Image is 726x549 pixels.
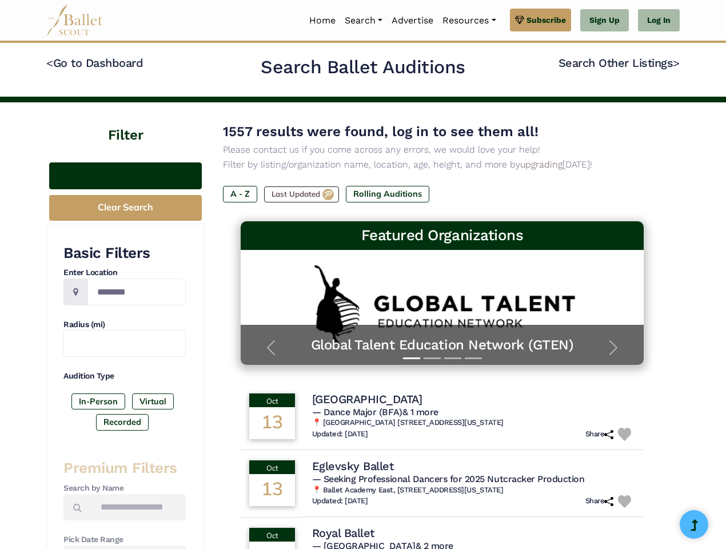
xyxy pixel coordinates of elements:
label: Recorded [96,414,149,430]
label: A - Z [223,186,257,202]
h3: Basic Filters [63,244,186,263]
code: > [673,55,680,70]
h6: Share [585,429,614,439]
h4: Search by Name [63,483,186,494]
a: Sign Up [580,9,629,32]
a: Log In [638,9,680,32]
input: Search by names... [91,494,186,521]
h3: Featured Organizations [250,226,635,245]
h6: Updated: [DATE] [312,496,368,506]
div: 13 [249,474,295,506]
button: Slide 4 [465,352,482,365]
h4: Eglevsky Ballet [312,459,394,474]
button: Clear Search [49,195,202,221]
img: gem.svg [515,14,524,26]
h6: 📍 [GEOGRAPHIC_DATA] [STREET_ADDRESS][US_STATE] [312,418,636,428]
span: — Dance Major (BFA) [312,407,438,417]
h4: Audition Type [63,371,186,382]
a: & 1 more [402,407,438,417]
a: Home [305,9,340,33]
h4: Radius (mi) [63,319,186,331]
label: In-Person [71,393,125,409]
div: Oct [249,460,295,474]
a: <Go to Dashboard [46,56,143,70]
a: Subscribe [510,9,571,31]
h4: Pick Date Range [63,534,186,546]
a: upgrading [520,159,563,170]
p: Please contact us if you come across any errors, we would love your help! [223,142,661,157]
div: Oct [249,393,295,407]
h6: 📍 Ballet Academy East, [STREET_ADDRESS][US_STATE] [312,486,636,495]
p: Filter by listing/organization name, location, age, height, and more by [DATE]! [223,157,661,172]
a: Global Talent Education Network (GTEN) [252,336,633,354]
h2: Search Ballet Auditions [261,55,465,79]
span: — Seeking Professional Dancers for 2025 Nutcracker Production [312,474,585,484]
input: Location [87,279,186,305]
label: Virtual [132,393,174,409]
h4: Royal Ballet [312,526,374,540]
h4: [GEOGRAPHIC_DATA] [312,392,422,407]
h6: Share [585,496,614,506]
div: Oct [249,528,295,542]
a: Resources [438,9,500,33]
label: Rolling Auditions [346,186,429,202]
span: 1557 results were found, log in to see them all! [223,124,538,140]
code: < [46,55,53,70]
button: Slide 3 [444,352,461,365]
a: Search Other Listings> [559,56,680,70]
h3: Premium Filters [63,459,186,478]
label: Last Updated [264,186,339,202]
button: Slide 2 [424,352,441,365]
h4: Enter Location [63,267,186,279]
h6: Updated: [DATE] [312,429,368,439]
a: Advertise [387,9,438,33]
button: Slide 1 [403,352,420,365]
h4: Filter [46,102,205,145]
div: 13 [249,407,295,439]
a: Search [340,9,387,33]
span: Subscribe [526,14,566,26]
button: Search [49,162,202,189]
